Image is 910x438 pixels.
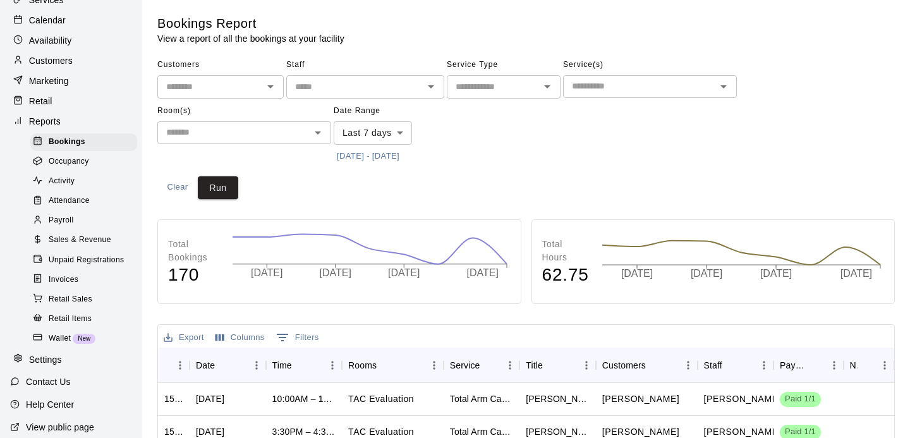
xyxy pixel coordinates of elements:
[168,238,219,264] p: Total Bookings
[602,348,646,383] div: Customers
[157,176,198,200] button: Clear
[621,269,653,279] tspan: [DATE]
[30,252,137,269] div: Unpaid Registrations
[10,31,132,50] a: Availability
[334,121,412,145] div: Last 7 days
[323,356,342,375] button: Menu
[29,115,61,128] p: Reports
[49,214,73,227] span: Payroll
[157,15,344,32] h5: Bookings Report
[526,425,590,438] div: Van Kanda
[157,101,331,121] span: Room(s)
[158,348,190,383] div: ID
[30,133,137,151] div: Bookings
[538,78,556,95] button: Open
[215,356,233,374] button: Sort
[875,356,894,375] button: Menu
[10,350,132,369] a: Settings
[691,269,722,279] tspan: [DATE]
[30,309,142,329] a: Retail Items
[309,124,327,142] button: Open
[49,136,85,149] span: Bookings
[577,356,596,375] button: Menu
[542,238,589,264] p: Total Hours
[760,269,792,279] tspan: [DATE]
[29,75,69,87] p: Marketing
[348,348,377,383] div: Rooms
[10,51,132,70] a: Customers
[698,348,774,383] div: Staff
[29,54,73,67] p: Customers
[30,132,142,152] a: Bookings
[377,356,394,374] button: Sort
[196,425,224,438] div: Fri, Oct 10, 2025
[450,348,480,383] div: Service
[212,328,268,348] button: Select columns
[30,329,142,348] a: WalletNew
[26,375,71,388] p: Contact Us
[543,356,561,374] button: Sort
[388,267,420,278] tspan: [DATE]
[840,269,872,279] tspan: [DATE]
[247,356,266,375] button: Menu
[500,356,519,375] button: Menu
[49,332,71,345] span: Wallet
[320,267,351,278] tspan: [DATE]
[30,192,137,210] div: Attendance
[425,356,444,375] button: Menu
[755,356,773,375] button: Menu
[704,348,722,383] div: Staff
[286,55,444,75] span: Staff
[780,426,821,438] span: Paid 1/1
[646,356,664,374] button: Sort
[850,348,858,383] div: Notes
[49,195,90,207] span: Attendance
[196,348,215,383] div: Date
[73,335,95,342] span: New
[30,291,137,308] div: Retail Sales
[49,274,78,286] span: Invoices
[292,356,310,374] button: Sort
[602,392,679,406] p: Chase Hamerschlag
[49,254,124,267] span: Unpaid Registrations
[780,393,821,405] span: Paid 1/1
[10,71,132,90] div: Marketing
[49,293,92,306] span: Retail Sales
[171,356,190,375] button: Menu
[26,398,74,411] p: Help Center
[198,176,238,200] button: Run
[49,155,89,168] span: Occupancy
[526,348,543,383] div: Title
[251,267,282,278] tspan: [DATE]
[334,147,403,166] button: [DATE] - [DATE]
[168,264,219,286] h4: 170
[422,78,440,95] button: Open
[444,348,520,383] div: Service
[49,175,75,188] span: Activity
[348,392,414,406] p: TAC Evaluation
[825,356,844,375] button: Menu
[773,348,843,383] div: Payment
[447,55,561,75] span: Service Type
[704,392,781,406] p: Tom Drown
[190,348,266,383] div: Date
[780,348,806,383] div: Payment
[30,289,142,309] a: Retail Sales
[10,112,132,131] div: Reports
[157,55,284,75] span: Customers
[157,32,344,45] p: View a report of all the bookings at your facility
[30,153,137,171] div: Occupancy
[30,330,137,348] div: WalletNew
[30,271,137,289] div: Invoices
[164,356,182,374] button: Sort
[26,421,94,434] p: View public page
[30,211,142,231] a: Payroll
[596,348,698,383] div: Customers
[10,11,132,30] a: Calendar
[722,356,740,374] button: Sort
[480,356,498,374] button: Sort
[29,14,66,27] p: Calendar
